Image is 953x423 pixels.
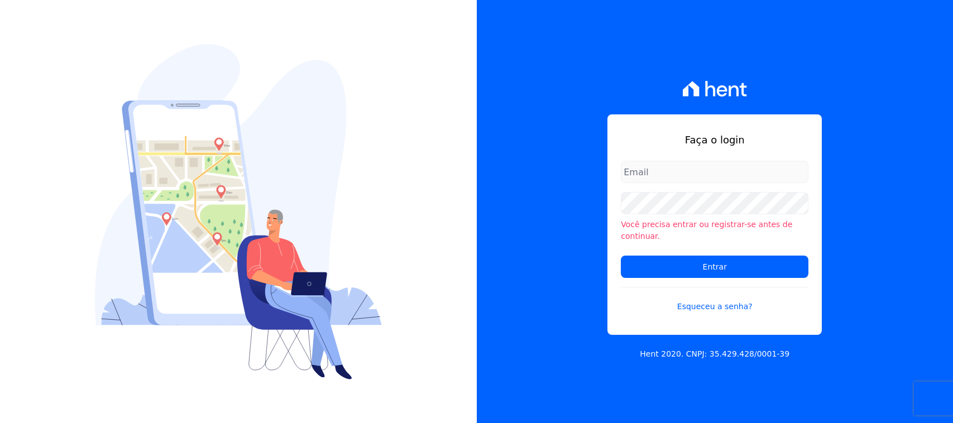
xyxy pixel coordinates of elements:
[621,219,808,242] li: Você precisa entrar ou registrar-se antes de continuar.
[95,44,382,379] img: Login
[621,287,808,313] a: Esqueceu a senha?
[621,256,808,278] input: Entrar
[621,161,808,183] input: Email
[621,132,808,147] h1: Faça o login
[640,348,789,360] p: Hent 2020. CNPJ: 35.429.428/0001-39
